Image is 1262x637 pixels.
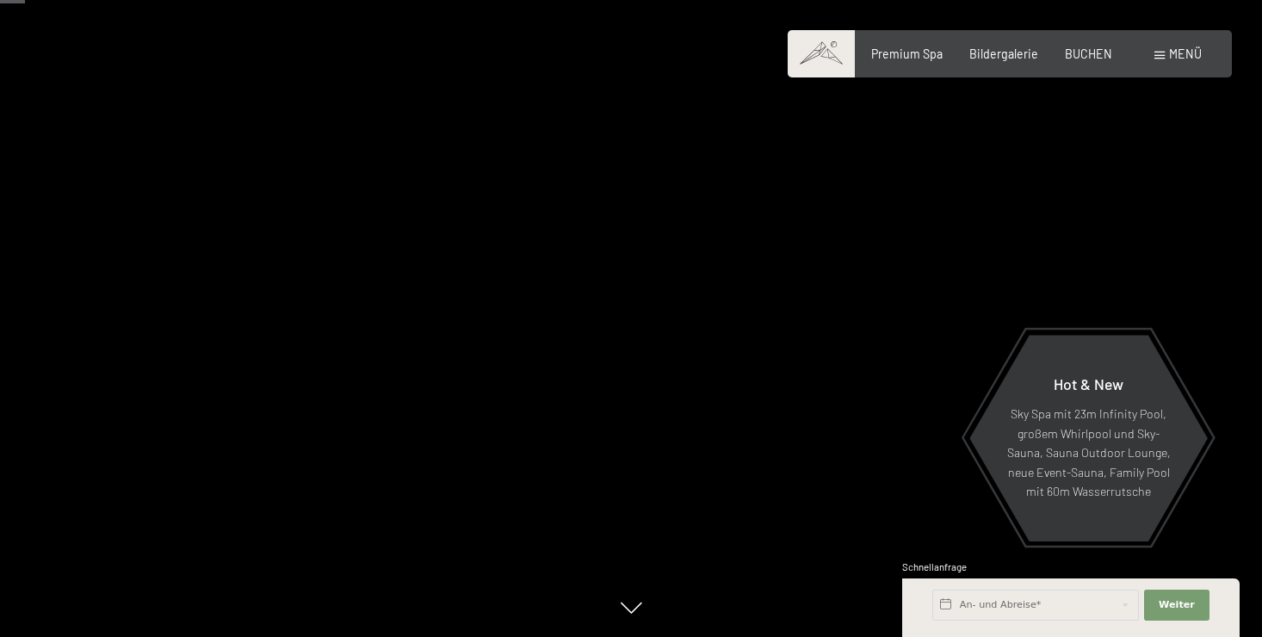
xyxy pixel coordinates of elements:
button: Weiter [1144,590,1209,621]
a: Premium Spa [871,46,943,61]
p: Sky Spa mit 23m Infinity Pool, großem Whirlpool und Sky-Sauna, Sauna Outdoor Lounge, neue Event-S... [1006,405,1171,502]
a: BUCHEN [1065,46,1112,61]
a: Bildergalerie [969,46,1038,61]
span: Menü [1169,46,1202,61]
span: Schnellanfrage [902,561,967,572]
a: Hot & New Sky Spa mit 23m Infinity Pool, großem Whirlpool und Sky-Sauna, Sauna Outdoor Lounge, ne... [968,334,1209,542]
span: Weiter [1159,598,1195,612]
span: Hot & New [1054,374,1123,393]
